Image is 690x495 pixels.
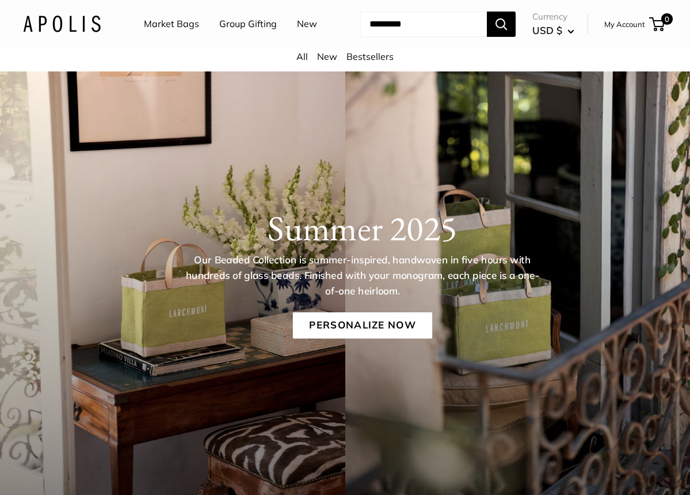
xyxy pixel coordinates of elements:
a: Personalize Now [292,312,432,339]
button: USD $ [532,21,574,40]
button: Search [487,12,516,37]
span: Currency [532,9,574,25]
a: Bestsellers [346,51,394,62]
a: 0 [650,17,665,31]
a: Market Bags [144,16,199,33]
input: Search... [360,12,487,37]
a: All [296,51,308,62]
a: Group Gifting [219,16,277,33]
span: USD $ [532,24,562,36]
span: 0 [661,13,673,25]
h1: Summer 2025 [56,207,668,248]
a: My Account [604,17,645,31]
p: Our Beaded Collection is summer-inspired, handwoven in five hours with hundreds of glass beads. F... [185,252,540,298]
a: New [297,16,317,33]
a: New [317,51,337,62]
img: Apolis [23,16,101,32]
